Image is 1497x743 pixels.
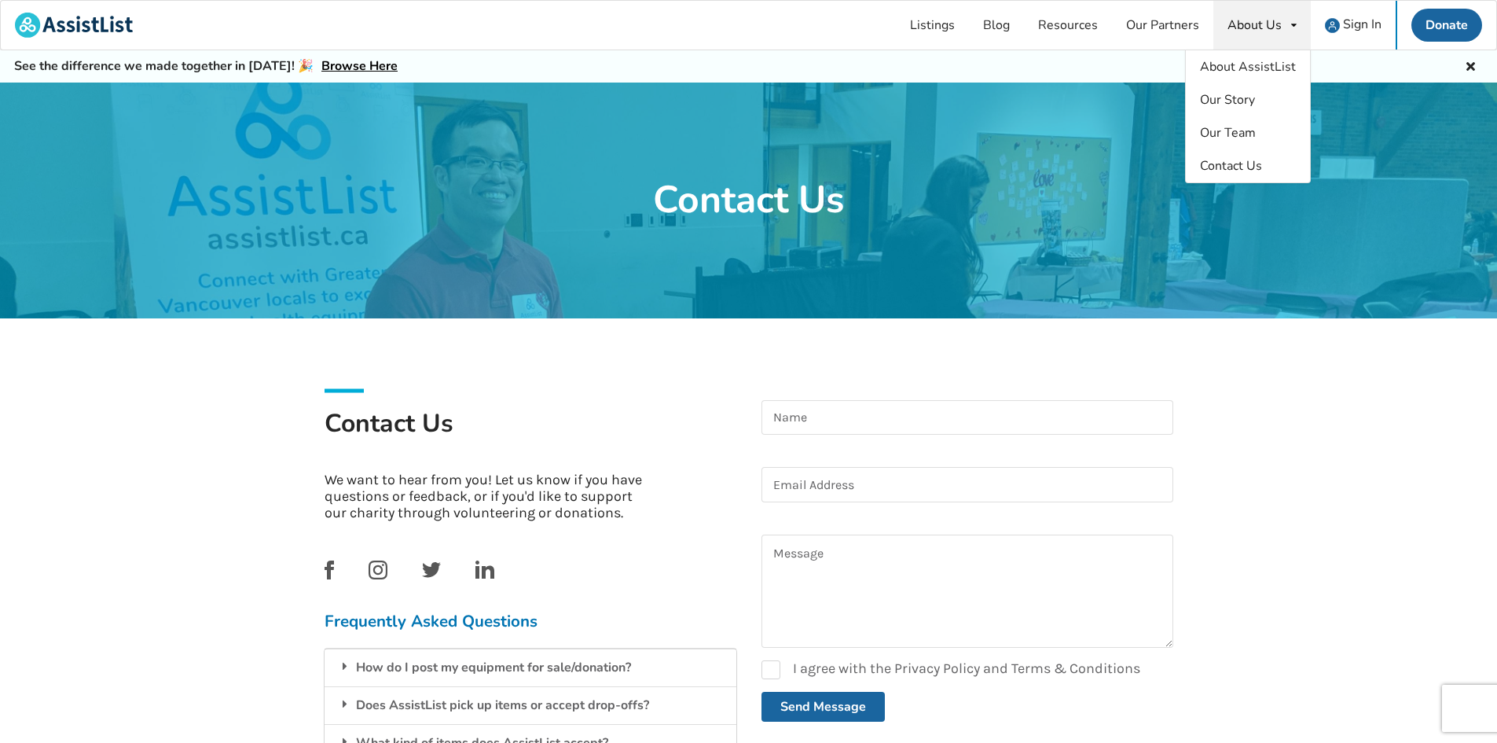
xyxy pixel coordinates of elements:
[321,57,398,75] a: Browse Here
[15,13,133,38] img: assistlist-logo
[325,561,334,579] img: facebook_link
[325,472,654,521] p: We want to hear from you! Let us know if you have questions or feedback, or if you'd like to supp...
[369,561,387,579] img: instagram_link
[761,400,1173,436] input: Name
[653,176,844,225] h1: Contact Us
[761,692,885,722] button: Send Message
[1411,9,1482,42] a: Donate
[325,686,736,724] div: Does AssistList pick up items or accept drop-offs?
[1200,157,1262,175] span: Contact Us
[1024,1,1112,50] a: Resources
[14,58,398,75] h5: See the difference we made together in [DATE]! 🎉
[325,407,736,459] h1: Contact Us
[1227,19,1282,31] div: About Us
[1311,1,1396,50] a: user icon Sign In
[325,649,736,686] div: How do I post my equipment for sale/donation?
[896,1,969,50] a: Listings
[325,611,736,631] h3: Frequently Asked Questions
[1343,16,1381,33] span: Sign In
[475,561,494,579] img: linkedin_link
[761,467,1173,502] input: Email Address
[1200,58,1296,75] span: About AssistList
[1200,124,1256,142] span: Our Team
[761,660,1140,679] label: I agree with the Privacy Policy and Terms & Conditions
[1200,91,1255,109] span: Our Story
[969,1,1024,50] a: Blog
[1325,18,1340,33] img: user icon
[422,562,441,578] img: twitter_link
[1112,1,1213,50] a: Our Partners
